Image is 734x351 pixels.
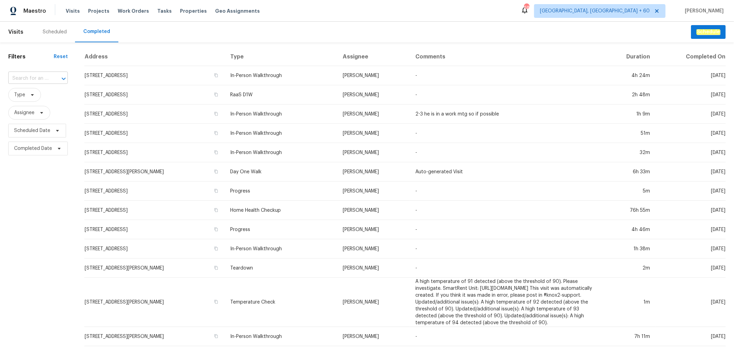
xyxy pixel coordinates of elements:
input: Search for an address... [8,73,49,84]
td: [DATE] [656,259,726,278]
td: [PERSON_NAME] [337,66,410,85]
td: 2h 48m [602,85,656,105]
td: [STREET_ADDRESS] [84,124,225,143]
td: [DATE] [656,239,726,259]
td: RaaS D1W [225,85,337,105]
td: In-Person Walkthrough [225,143,337,162]
td: [PERSON_NAME] [337,85,410,105]
td: 51m [602,124,656,143]
td: 6h 33m [602,162,656,182]
td: 1h 38m [602,239,656,259]
td: [DATE] [656,327,726,346]
td: 2m [602,259,656,278]
td: [DATE] [656,105,726,124]
th: Address [84,48,225,66]
td: [PERSON_NAME] [337,105,410,124]
td: A high temperature of 91 detected (above the threshold of 90). Please investigate. SmartRent Unit... [410,278,602,327]
td: [DATE] [656,124,726,143]
button: Copy Address [213,226,219,232]
span: [GEOGRAPHIC_DATA], [GEOGRAPHIC_DATA] + 60 [540,8,650,14]
th: Completed On [656,48,726,66]
td: 5m [602,182,656,201]
td: Day One Walk [225,162,337,182]
span: [PERSON_NAME] [682,8,724,14]
button: Copy Address [213,72,219,78]
td: - [410,85,602,105]
td: Progress [225,182,337,201]
th: Assignee [337,48,410,66]
span: Maestro [23,8,46,14]
td: In-Person Walkthrough [225,105,337,124]
td: [DATE] [656,66,726,85]
td: [PERSON_NAME] [337,259,410,278]
td: In-Person Walkthrough [225,66,337,85]
button: Open [59,74,68,84]
td: [STREET_ADDRESS] [84,66,225,85]
span: Tasks [157,9,172,13]
span: Visits [8,24,23,40]
td: [STREET_ADDRESS][PERSON_NAME] [84,327,225,346]
td: - [410,220,602,239]
th: Duration [602,48,656,66]
button: Copy Address [213,149,219,155]
td: [PERSON_NAME] [337,182,410,201]
td: In-Person Walkthrough [225,239,337,259]
td: 7h 11m [602,327,656,346]
td: 2-3 he is in a work mtg so if possible [410,105,602,124]
td: Progress [225,220,337,239]
button: Copy Address [213,245,219,252]
span: Visits [66,8,80,14]
td: - [410,201,602,220]
td: 76h 55m [602,201,656,220]
span: Projects [88,8,109,14]
td: 1m [602,278,656,327]
em: Schedule [696,29,720,35]
td: [DATE] [656,220,726,239]
th: Type [225,48,337,66]
td: - [410,143,602,162]
td: 32m [602,143,656,162]
span: Type [14,91,25,98]
div: Reset [54,53,68,60]
td: [PERSON_NAME] [337,162,410,182]
td: In-Person Walkthrough [225,124,337,143]
h1: Filters [8,53,54,60]
td: [PERSON_NAME] [337,239,410,259]
td: [STREET_ADDRESS] [84,201,225,220]
td: 1h 9m [602,105,656,124]
td: [DATE] [656,162,726,182]
td: [PERSON_NAME] [337,327,410,346]
button: Copy Address [213,207,219,213]
button: Copy Address [213,168,219,175]
td: In-Person Walkthrough [225,327,337,346]
span: Scheduled Date [14,127,50,134]
td: Home Health Checkup [225,201,337,220]
td: [DATE] [656,85,726,105]
span: Assignee [14,109,34,116]
button: Schedule [691,25,726,39]
td: [STREET_ADDRESS][PERSON_NAME] [84,162,225,182]
td: [STREET_ADDRESS] [84,105,225,124]
td: [PERSON_NAME] [337,143,410,162]
td: - [410,327,602,346]
td: Temperature Check [225,278,337,327]
button: Copy Address [213,299,219,305]
td: [PERSON_NAME] [337,220,410,239]
span: Completed Date [14,145,52,152]
td: 4h 24m [602,66,656,85]
td: [PERSON_NAME] [337,201,410,220]
td: [DATE] [656,182,726,201]
div: Scheduled [43,29,67,35]
td: [STREET_ADDRESS][PERSON_NAME] [84,278,225,327]
button: Copy Address [213,111,219,117]
button: Copy Address [213,265,219,271]
td: [PERSON_NAME] [337,278,410,327]
td: - [410,259,602,278]
td: [DATE] [656,278,726,327]
td: - [410,239,602,259]
td: [STREET_ADDRESS] [84,239,225,259]
div: 685 [524,4,529,11]
button: Copy Address [213,333,219,339]
td: 4h 46m [602,220,656,239]
td: [STREET_ADDRESS] [84,143,225,162]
